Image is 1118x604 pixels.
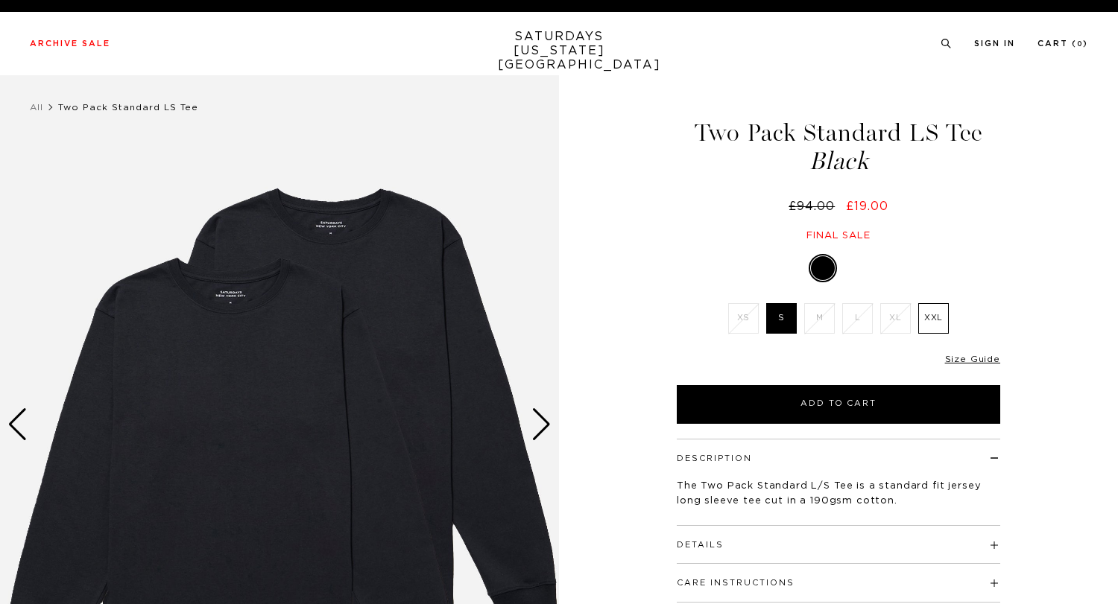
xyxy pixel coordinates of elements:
p: The Two Pack Standard L/S Tee is a standard fit jersey long sleeve tee cut in a 190gsm cotton. [677,479,1000,509]
label: XXL [918,303,949,334]
h1: Two Pack Standard LS Tee [675,121,1002,174]
div: Final sale [675,229,1002,242]
button: Description [677,454,752,462]
small: 0 [1077,41,1083,48]
button: Add to Cart [677,385,1000,424]
label: S [766,303,797,334]
span: Black [675,149,1002,174]
button: Details [677,541,724,549]
a: Archive Sale [30,39,110,48]
button: Care Instructions [677,579,795,587]
a: All [30,103,43,112]
div: Previous slide [7,408,28,441]
a: Size Guide [945,355,1000,363]
div: Next slide [531,408,552,441]
del: £94.00 [789,200,841,212]
a: SATURDAYS[US_STATE][GEOGRAPHIC_DATA] [498,30,621,72]
span: Two Pack Standard LS Tee [58,103,198,112]
a: Sign In [974,39,1015,48]
span: £19.00 [846,200,888,212]
a: Cart (0) [1038,39,1088,48]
